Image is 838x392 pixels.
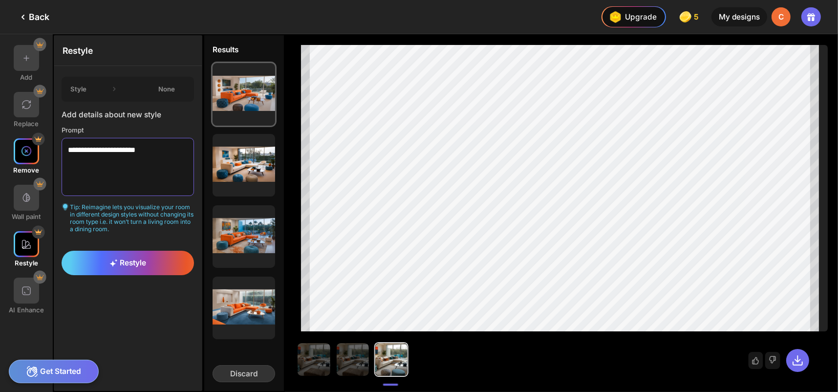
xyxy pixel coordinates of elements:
[213,365,275,382] div: Discard
[62,203,194,233] div: Tip: Reimagine lets you visualize your room in different design styles without changing its room ...
[15,259,38,267] div: Restyle
[14,120,39,128] div: Replace
[20,73,32,81] div: Add
[204,35,284,54] div: Results
[62,110,194,119] div: Add details about new style
[62,203,69,211] img: textarea-hint-icon.svg
[12,213,41,220] div: Wall paint
[711,7,767,27] div: My designs
[606,8,656,25] div: Upgrade
[694,13,701,22] span: 5
[606,8,623,25] img: upgrade-nav-btn-icon.gif
[147,85,187,93] div: None
[62,126,194,134] div: Prompt
[54,36,202,66] div: Restyle
[70,85,86,93] div: Style
[9,360,99,383] div: Get Started
[9,306,44,314] div: AI Enhance
[17,11,49,23] div: Back
[109,258,146,267] span: Restyle
[13,166,39,174] div: Remove
[772,7,791,27] div: C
